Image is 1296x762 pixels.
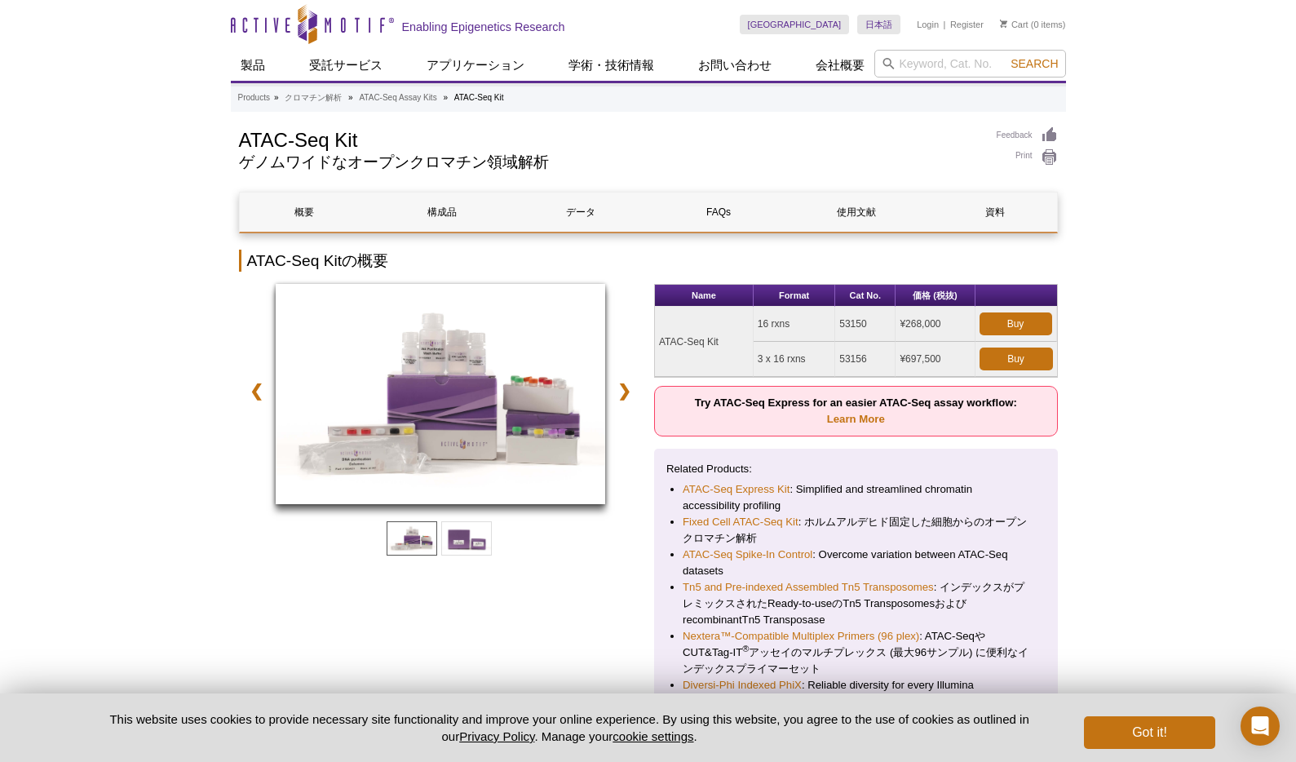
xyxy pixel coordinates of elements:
[231,50,275,81] a: 製品
[239,155,980,170] h2: ゲノムワイドなオープンクロマチン領域解析
[1000,15,1066,34] li: (0 items)
[950,19,984,30] a: Register
[944,15,946,34] li: |
[980,348,1053,370] a: Buy
[666,461,1046,477] p: Related Products:
[417,50,534,81] a: アプリケーション
[653,193,783,232] a: FAQs
[1006,56,1063,71] button: Search
[683,481,790,498] a: ATAC-Seq Express Kit
[239,126,980,151] h1: ATAC-Seq Kit
[683,514,1029,547] li: : ホルムアルデヒド固定した細胞からのオープンクロマチン解析
[239,372,274,410] a: ❮
[655,285,754,307] th: Name
[896,342,975,377] td: ¥697,500
[874,50,1066,78] input: Keyword, Cat. No.
[754,285,835,307] th: Format
[896,307,975,342] td: ¥268,000
[835,342,896,377] td: 53156
[835,307,896,342] td: 53150
[683,547,1029,579] li: : Overcome variation between ATAC-Seq datasets
[276,284,606,504] img: ATAC-Seq Kit
[792,193,922,232] a: 使用文献
[997,148,1058,166] a: Print
[239,250,1058,272] h2: ATAC-Seq Kitの概要
[754,307,835,342] td: 16 rxns
[754,342,835,377] td: 3 x 16 rxns
[359,91,436,105] a: ATAC-Seq Assay Kits
[285,91,342,105] a: クロマチン解析
[930,193,1059,232] a: 資料
[683,579,1029,628] li: : インデックスがプレミックスされたReady-to-useのTn5 TransposomesおよびrecombinantTn5 Transposase
[515,193,645,232] a: データ
[688,50,781,81] a: お問い合わせ
[683,514,798,530] a: Fixed Cell ATAC-Seq Kit
[1000,19,1028,30] a: Cart
[607,372,642,410] a: ❯
[857,15,900,34] a: 日本語
[82,711,1058,745] p: This website uses cookies to provide necessary site functionality and improve your online experie...
[459,729,534,743] a: Privacy Policy
[827,413,885,425] a: Learn More
[613,729,693,743] button: cookie settings
[742,644,749,653] sup: ®
[443,93,448,102] li: »
[378,193,507,232] a: 構成品
[1000,20,1007,28] img: Your Cart
[348,93,353,102] li: »
[683,677,802,693] a: Diversi-Phi Indexed PhiX
[240,193,369,232] a: 概要
[835,285,896,307] th: Cat No.
[1084,716,1214,749] button: Got it!
[980,312,1052,335] a: Buy
[997,126,1058,144] a: Feedback
[683,547,812,563] a: ATAC-Seq Spike-In Control
[740,15,850,34] a: [GEOGRAPHIC_DATA]
[683,628,919,645] a: Nextera™-Compatible Multiplex Primers (96 plex)
[655,307,754,377] td: ATAC-Seq Kit
[299,50,392,81] a: 受託サービス
[896,285,975,307] th: 価格 (税抜)
[238,91,270,105] a: Products
[274,93,279,102] li: »
[683,677,1029,710] li: : Reliable diversity for every Illumina sequencing run
[559,50,664,81] a: 学術・技術情報
[402,20,565,34] h2: Enabling Epigenetics Research
[683,481,1029,514] li: : Simplified and streamlined chromatin accessibility profiling
[1011,57,1058,70] span: Search
[683,628,1029,677] li: : ATAC-SeqやCUT&Tag-IT アッセイのマルチプレックス (最大96サンプル) に便利なインデックスプライマーセット
[276,284,606,509] a: ATAC-Seq Kit
[683,579,934,596] a: Tn5 and Pre-indexed Assembled Tn5 Transposomes
[806,50,874,81] a: 会社概要
[1241,707,1280,746] div: Open Intercom Messenger
[454,93,504,102] li: ATAC-Seq Kit
[695,397,1017,425] strong: Try ATAC-Seq Express for an easier ATAC-Seq assay workflow:
[917,19,939,30] a: Login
